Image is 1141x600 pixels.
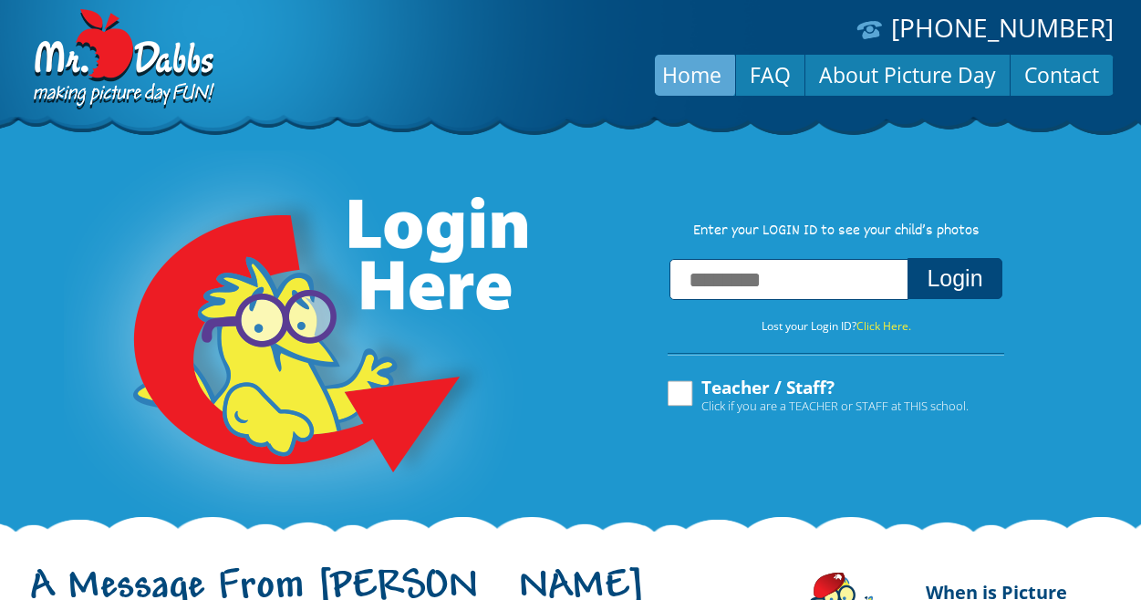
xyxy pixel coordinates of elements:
[648,53,735,97] a: Home
[805,53,1010,97] a: About Picture Day
[1011,53,1113,97] a: Contact
[27,9,217,111] img: Dabbs Company
[649,222,1023,242] p: Enter your LOGIN ID to see your child’s photos
[856,318,911,334] a: Click Here.
[891,10,1114,45] a: [PHONE_NUMBER]
[908,258,1001,299] button: Login
[701,397,969,415] span: Click if you are a TEACHER or STAFF at THIS school.
[736,53,804,97] a: FAQ
[64,150,531,533] img: Login Here
[665,378,969,413] label: Teacher / Staff?
[649,316,1023,336] p: Lost your Login ID?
